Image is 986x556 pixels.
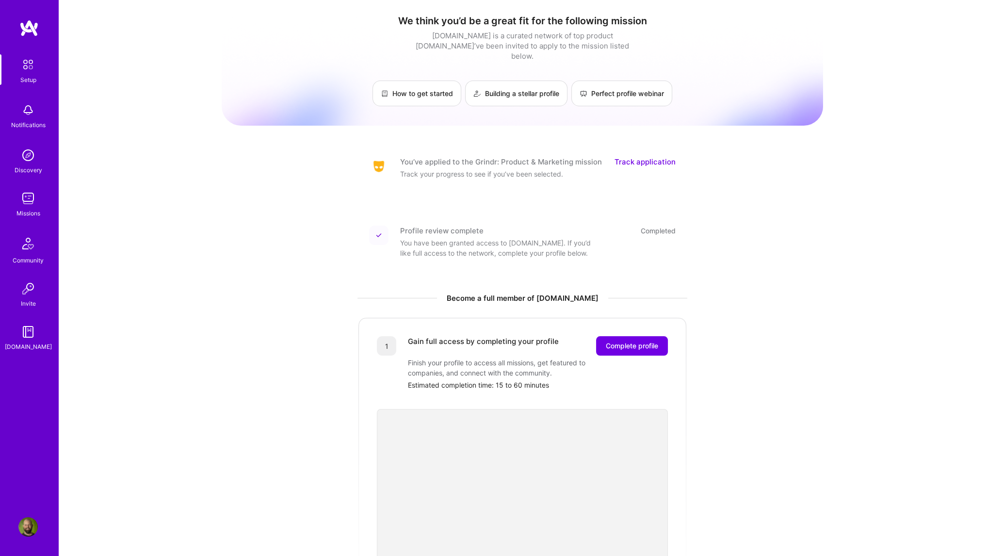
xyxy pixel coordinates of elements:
[641,226,676,236] div: Completed
[15,165,42,175] div: Discovery
[408,358,602,378] div: Finish your profile to access all missions, get featured to companies, and connect with the commu...
[372,81,461,106] a: How to get started
[5,342,52,352] div: [DOMAIN_NAME]
[18,100,38,120] img: bell
[18,189,38,208] img: teamwork
[18,517,38,537] img: User Avatar
[369,159,388,174] img: Company Logo
[400,238,594,258] div: You have been granted access to [DOMAIN_NAME]. If you’d like full access to the network, complete...
[400,157,602,167] div: You’ve applied to the Grindr: Product & Marketing mission
[376,232,382,238] img: Completed
[413,31,631,61] div: [DOMAIN_NAME] is a curated network of top product [DOMAIN_NAME]’ve been invited to apply to the m...
[614,157,676,167] a: Track application
[18,54,38,75] img: setup
[408,380,668,390] div: Estimated completion time: 15 to 60 minutes
[20,75,36,85] div: Setup
[222,15,823,27] h1: We think you’d be a great fit for the following mission
[13,255,44,265] div: Community
[16,517,40,537] a: User Avatar
[580,90,587,98] img: Perfect profile webinar
[596,336,668,356] button: Complete profile
[447,293,598,303] span: Become a full member of [DOMAIN_NAME]
[408,336,559,356] div: Gain full access by completing your profile
[11,120,46,130] div: Notifications
[465,81,567,106] a: Building a stellar profile
[18,322,38,342] img: guide book
[16,208,40,218] div: Missions
[18,146,38,165] img: discovery
[606,341,658,351] span: Complete profile
[16,232,40,255] img: Community
[18,279,38,298] img: Invite
[381,90,388,98] img: How to get started
[19,19,39,37] img: logo
[377,336,396,356] div: 1
[400,169,594,179] div: Track your progress to see if you’ve been selected.
[400,226,484,236] div: Profile review complete
[473,90,481,98] img: Building a stellar profile
[21,298,36,309] div: Invite
[571,81,672,106] a: Perfect profile webinar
